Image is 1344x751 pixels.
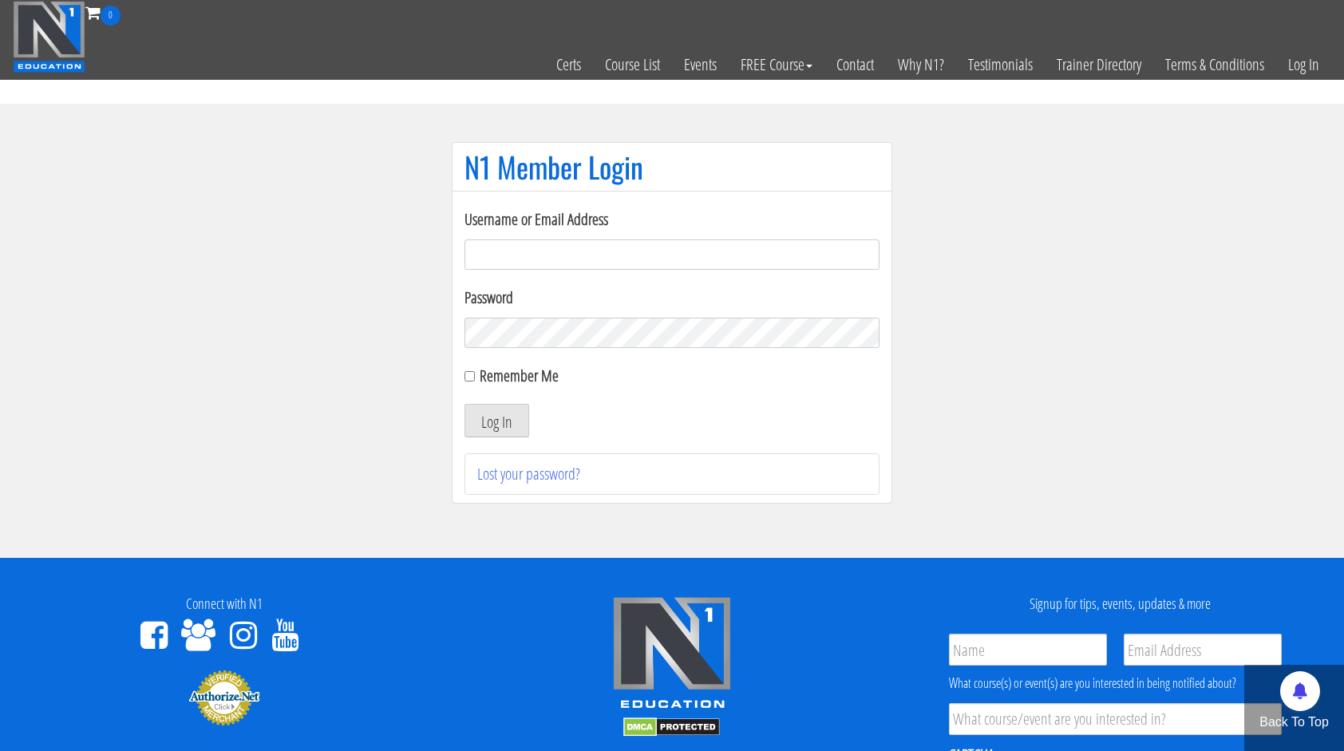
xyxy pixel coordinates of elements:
a: Course List [593,26,672,104]
a: Testimonials [956,26,1045,104]
p: Back To Top [1244,713,1344,732]
label: Remember Me [480,365,559,386]
label: Username or Email Address [464,208,880,231]
label: Password [464,286,880,310]
h4: Signup for tips, events, updates & more [908,596,1332,612]
img: Authorize.Net Merchant - Click to Verify [188,669,260,726]
a: 0 [85,2,121,23]
a: Certs [544,26,593,104]
span: 0 [101,6,121,26]
img: DMCA.com Protection Status [623,717,720,737]
img: n1-edu-logo [612,596,732,714]
img: n1-education [13,1,85,73]
a: Lost your password? [477,463,580,484]
input: Name [949,634,1107,666]
a: Contact [824,26,886,104]
a: Log In [1276,26,1331,104]
input: Email Address [1124,634,1282,666]
button: Log In [464,404,529,437]
a: Events [672,26,729,104]
a: Terms & Conditions [1153,26,1276,104]
input: What course/event are you interested in? [949,703,1282,735]
h1: N1 Member Login [464,151,880,183]
div: What course(s) or event(s) are you interested in being notified about? [949,674,1282,693]
a: Why N1? [886,26,956,104]
a: FREE Course [729,26,824,104]
h4: Connect with N1 [12,596,436,612]
a: Trainer Directory [1045,26,1153,104]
